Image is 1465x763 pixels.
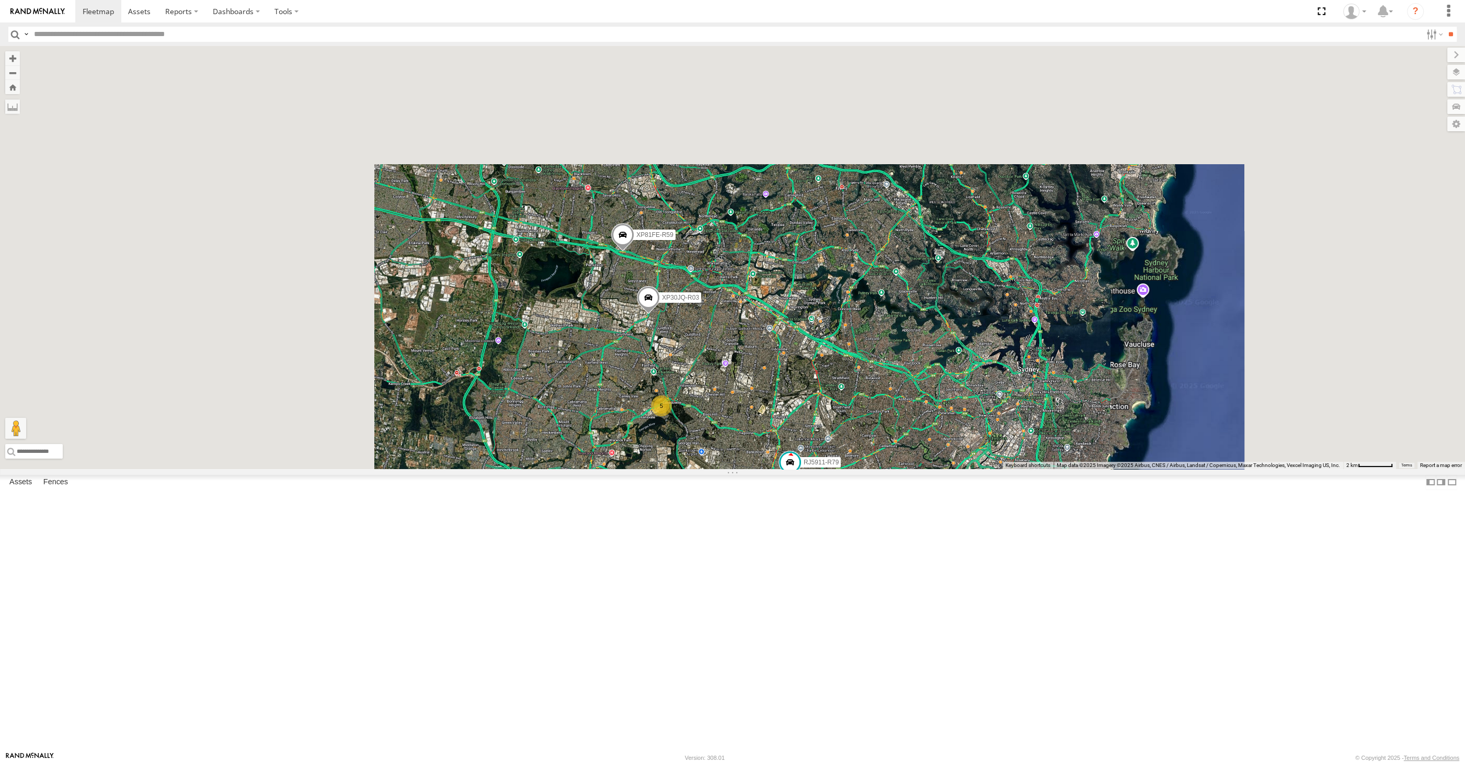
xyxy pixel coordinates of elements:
[1401,463,1412,468] a: Terms (opens in new tab)
[1407,3,1424,20] i: ?
[636,231,673,238] span: XP81FE-R59
[1346,462,1358,468] span: 2 km
[1005,462,1050,469] button: Keyboard shortcuts
[804,459,839,466] span: RJ5911-R79
[1447,117,1465,131] label: Map Settings
[5,418,26,439] button: Drag Pegman onto the map to open Street View
[1420,462,1462,468] a: Report a map error
[1447,475,1457,490] label: Hide Summary Table
[662,294,699,301] span: XP30JQ-R03
[1425,475,1436,490] label: Dock Summary Table to the Left
[5,65,20,80] button: Zoom out
[1422,27,1445,42] label: Search Filter Options
[6,753,54,763] a: Visit our Website
[1404,755,1459,761] a: Terms and Conditions
[5,51,20,65] button: Zoom in
[4,475,37,489] label: Assets
[651,395,672,416] div: 5
[38,475,73,489] label: Fences
[1343,462,1396,469] button: Map Scale: 2 km per 63 pixels
[5,99,20,114] label: Measure
[10,8,65,15] img: rand-logo.svg
[685,755,725,761] div: Version: 308.01
[5,80,20,94] button: Zoom Home
[1355,755,1459,761] div: © Copyright 2025 -
[22,27,30,42] label: Search Query
[1057,462,1340,468] span: Map data ©2025 Imagery ©2025 Airbus, CNES / Airbus, Landsat / Copernicus, Maxar Technologies, Vex...
[1436,475,1446,490] label: Dock Summary Table to the Right
[1340,4,1370,19] div: Quang MAC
